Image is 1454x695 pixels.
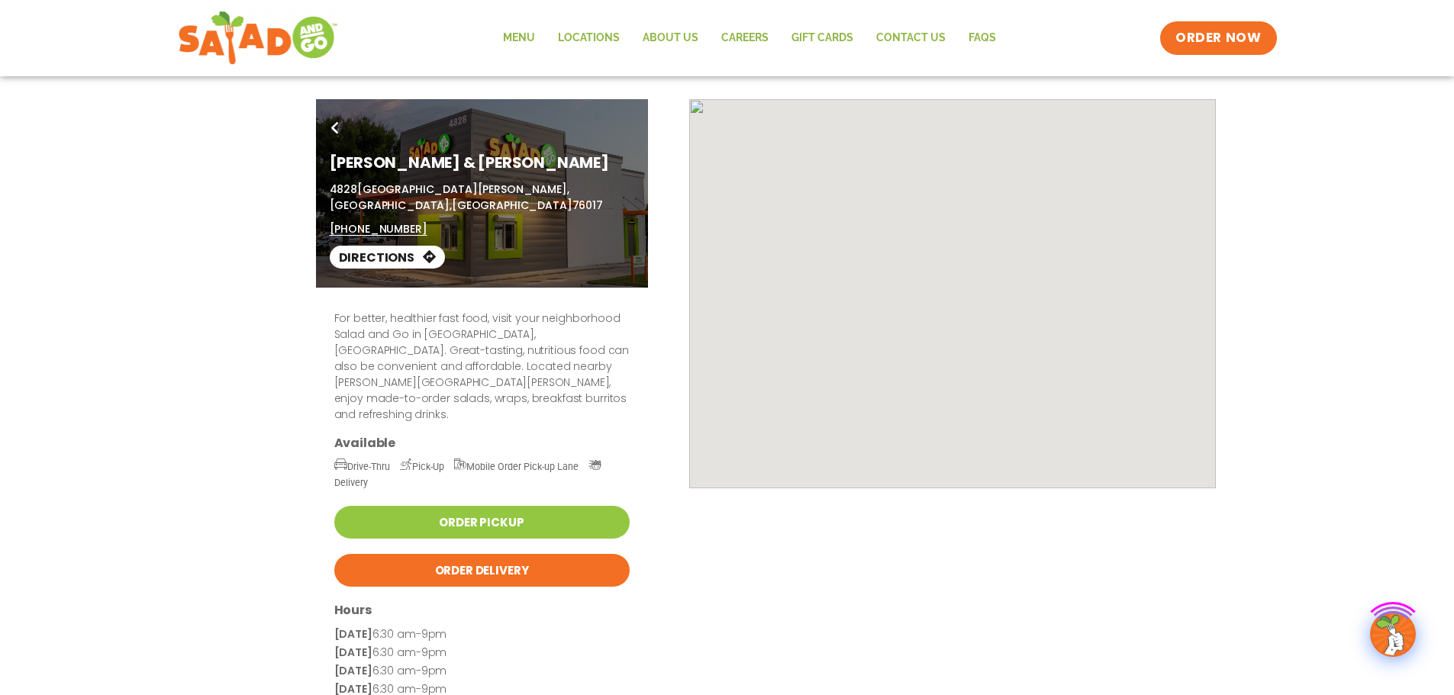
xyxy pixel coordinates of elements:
h3: Hours [334,602,630,618]
span: Pick-Up [400,461,444,472]
span: [GEOGRAPHIC_DATA], [330,198,452,213]
strong: [DATE] [334,626,372,642]
a: GIFT CARDS [780,21,865,56]
a: Contact Us [865,21,957,56]
a: Directions [330,246,445,269]
span: Drive-Thru [334,461,390,472]
a: About Us [631,21,710,56]
p: 6:30 am-9pm [334,644,630,662]
a: FAQs [957,21,1007,56]
h3: Available [334,435,630,451]
p: For better, healthier fast food, visit your neighborhood Salad and Go in [GEOGRAPHIC_DATA], [GEOG... [334,310,630,423]
span: 76017 [572,198,603,213]
p: 6:30 am-9pm [334,662,630,681]
span: Mobile Order Pick-up Lane [454,461,579,472]
span: 4828 [330,182,357,197]
a: ORDER NOW [1160,21,1276,55]
a: Menu [492,21,546,56]
a: Locations [546,21,631,56]
span: [GEOGRAPHIC_DATA][PERSON_NAME], [357,182,569,197]
a: [PHONE_NUMBER] [330,221,427,237]
a: Careers [710,21,780,56]
img: new-SAG-logo-768×292 [178,8,339,69]
strong: [DATE] [334,645,372,660]
span: [GEOGRAPHIC_DATA] [452,198,572,213]
strong: [DATE] [334,663,372,678]
h1: [PERSON_NAME] & [PERSON_NAME] [330,151,634,174]
nav: Menu [492,21,1007,56]
p: 6:30 am-9pm [334,626,630,644]
span: ORDER NOW [1175,29,1261,47]
a: Order Pickup [334,506,630,539]
a: Order Delivery [334,554,630,587]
